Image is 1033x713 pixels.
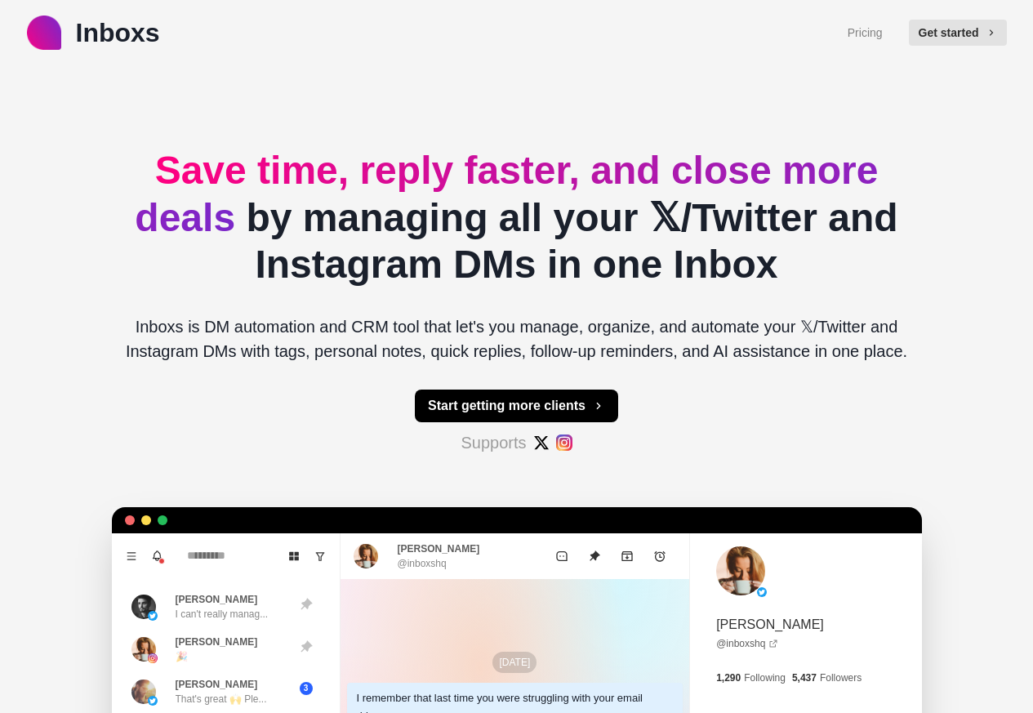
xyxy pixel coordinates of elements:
img: picture [148,696,158,706]
a: logoInboxs [27,13,160,52]
button: Start getting more clients [415,390,618,422]
img: picture [757,587,767,597]
img: picture [131,680,156,704]
img: picture [716,546,765,595]
img: # [556,434,572,451]
img: # [533,434,550,451]
button: Mark as unread [545,540,578,573]
button: Unpin [578,540,611,573]
p: Inboxs is DM automation and CRM tool that let's you manage, organize, and automate your 𝕏/Twitter... [112,314,922,363]
p: 1,290 [716,671,741,685]
span: 3 [300,682,313,695]
p: Followers [820,671,862,685]
button: Show unread conversations [307,543,333,569]
img: picture [148,653,158,663]
p: That's great 🙌 Ple... [176,692,267,706]
p: [PERSON_NAME] [176,635,258,649]
button: Board View [281,543,307,569]
button: Notifications [145,543,171,569]
a: Pricing [848,25,883,42]
h2: by managing all your 𝕏/Twitter and Instagram DMs in one Inbox [112,147,922,288]
img: picture [148,611,158,621]
img: picture [131,595,156,619]
button: Menu [118,543,145,569]
p: Supports [461,430,526,455]
button: Archive [611,540,643,573]
img: picture [131,637,156,662]
p: [DATE] [492,652,537,673]
img: logo [27,16,61,50]
p: [PERSON_NAME] [716,615,824,635]
p: [PERSON_NAME] [176,592,258,607]
button: Get started [909,20,1007,46]
p: @inboxshq [398,556,447,571]
img: picture [354,544,378,568]
a: @inboxshq [716,636,778,651]
button: Add reminder [643,540,676,573]
span: Save time, reply faster, and close more deals [135,149,878,239]
p: [PERSON_NAME] [398,541,480,556]
p: Inboxs [76,13,160,52]
p: [PERSON_NAME] [176,677,258,692]
p: I can't really manag... [176,607,269,622]
p: 5,437 [792,671,817,685]
p: 🎉 [176,649,188,664]
p: Following [744,671,786,685]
